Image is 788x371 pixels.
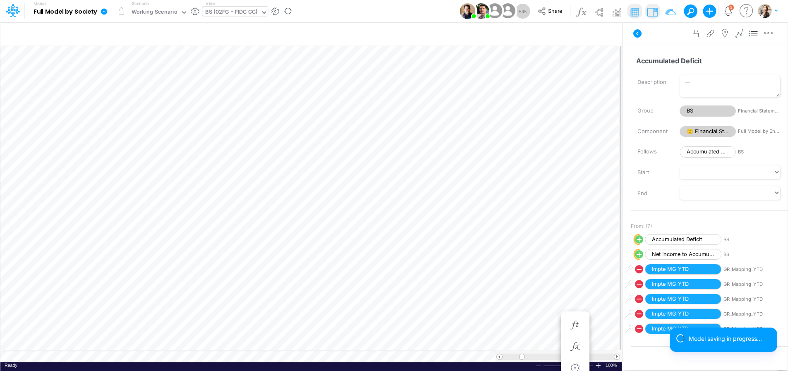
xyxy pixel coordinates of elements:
svg: circle with outer border [633,234,645,245]
span: + 45 [518,9,527,14]
label: View [206,0,215,7]
label: Component [631,124,673,139]
svg: circle with outer border [633,308,645,320]
svg: circle with outer border [633,263,645,275]
div: BS (02FG - FIDC CC) [205,8,257,17]
span: BS [680,105,736,117]
div: Working Scenario [132,8,177,17]
span: Ready [5,363,17,368]
span: Full Model by Entity [738,128,780,135]
svg: circle with outer border [633,323,645,335]
input: — Node name — [631,53,781,69]
div: Zoom level [606,362,618,369]
label: Start [631,165,673,180]
span: Impte MG YTD [645,294,721,305]
div: Model saving in progress... [689,334,771,343]
label: Group [631,104,673,118]
span: BS [738,148,780,156]
img: User Image Icon [498,2,517,20]
span: Accumulated Deficit [645,234,721,245]
input: Type a title here [7,26,442,43]
div: In Ready mode [5,362,17,369]
label: End [631,187,673,201]
span: From: (7) [631,223,652,230]
button: Share [534,5,568,18]
span: Financial Statements [738,108,780,115]
div: Zoom [543,362,595,369]
svg: circle with outer border [633,278,645,290]
label: Follows [631,145,673,159]
span: Impte MG YTD [645,323,721,335]
span: Net Income to Accumulated Deficit [645,249,721,260]
span: Impte MG YTD [645,309,721,320]
span: Impte MG YTD [645,279,721,290]
span: Impte MG YTD [645,264,721,275]
img: User Image Icon [460,3,475,19]
span: 100% [606,362,618,369]
img: User Image Icon [485,2,504,20]
div: Zoom In [595,362,601,369]
div: Zoom Out [535,363,542,369]
label: Scenario [132,0,149,7]
label: Model [34,2,46,7]
img: User Image Icon [473,3,489,19]
b: Full Model by Society [34,8,98,16]
a: Notifications [723,6,733,16]
svg: circle with outer border [633,249,645,260]
span: Accumulated Deficit [680,146,736,158]
span: 🙂 Financial Statements [680,126,736,137]
div: 5 unread items [730,5,732,9]
label: Description [631,75,673,89]
svg: circle with outer border [633,293,645,305]
span: Share [548,7,562,14]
